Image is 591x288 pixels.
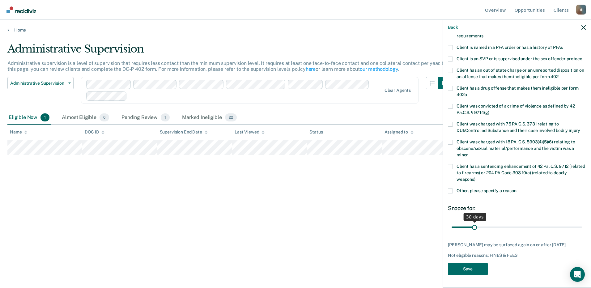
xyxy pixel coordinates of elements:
[6,6,36,13] img: Recidiviz
[181,111,238,125] div: Marked Ineligible
[448,253,586,258] div: Not eligible reasons: FINES & FEES
[7,60,448,72] p: Administrative supervision is a level of supervision that requires less contact than the minimum ...
[85,129,104,135] div: DOC ID
[385,88,411,93] div: Clear agents
[100,113,109,121] span: 0
[457,68,584,79] span: Client has an out of state charge or an unreported disposition on an offense that makes them inel...
[457,139,575,157] span: Client was charged with 18 PA. C.S. 5903(4)(5)(6) relating to obscene/sexual material/performance...
[457,104,575,115] span: Client was convicted of a crime of violence as defined by 42 Pa.C.S. § 9714(g)
[160,129,208,135] div: Supervision End Date
[309,129,323,135] div: Status
[7,111,51,125] div: Eligible Now
[360,66,398,72] a: our methodology
[448,25,458,30] button: Back
[457,56,584,61] span: Client is an SVP or is supervised under the sex offender protocol
[7,43,451,60] div: Administrative Supervision
[457,86,578,97] span: Client has a drug offense that makes them ineligible per form 402a
[457,188,517,193] span: Other, please specify a reason
[576,5,586,15] button: Profile dropdown button
[457,164,585,182] span: Client has a sentencing enhancement of 42 Pa. C.S. 9712 (related to firearms) or 204 PA Code 303....
[10,81,66,86] span: Administrative Supervision
[10,129,27,135] div: Name
[448,263,488,275] button: Save
[225,113,237,121] span: 22
[570,267,585,282] div: Open Intercom Messenger
[576,5,586,15] div: d
[161,113,170,121] span: 1
[457,121,580,133] span: Client was charged with 75 PA C.S. 3731 relating to DUI/Controlled Substance and their case invol...
[235,129,265,135] div: Last Viewed
[61,111,110,125] div: Almost Eligible
[385,129,414,135] div: Assigned to
[7,27,584,33] a: Home
[306,66,316,72] a: here
[120,111,171,125] div: Pending Review
[457,45,563,50] span: Client is named in a PFA order or has a history of PFAs
[448,205,586,212] div: Snooze for:
[40,113,49,121] span: 1
[448,242,586,248] div: [PERSON_NAME] may be surfaced again on or after [DATE].
[464,213,486,221] div: 30 days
